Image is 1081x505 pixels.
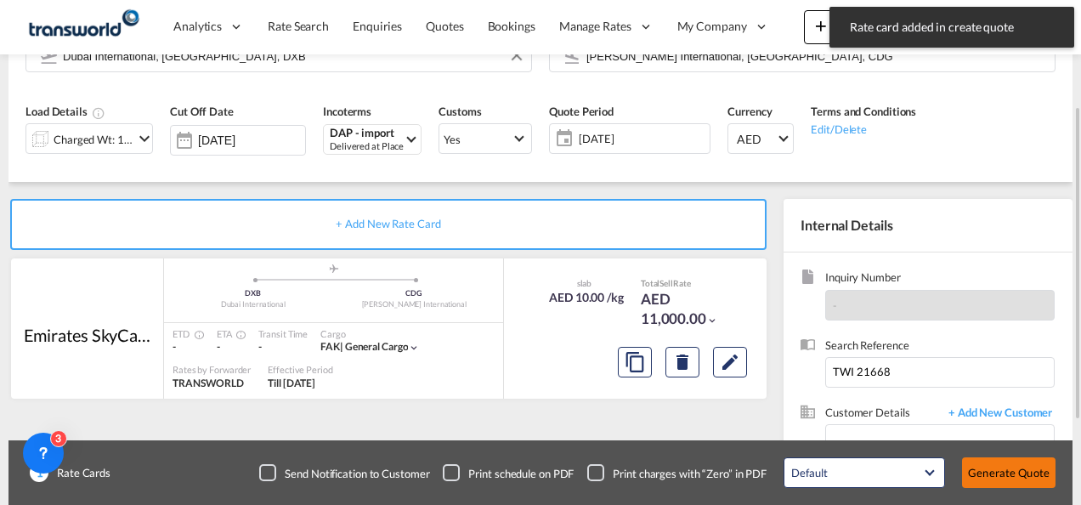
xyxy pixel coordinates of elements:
span: Currency [727,105,772,118]
span: Rate Cards [48,465,110,480]
span: Search Reference [825,338,1055,357]
input: Select [198,133,305,147]
div: Default [791,466,827,479]
button: icon-plus 400-fgNewicon-chevron-down [804,10,881,44]
div: Send Notification to Customer [285,466,429,481]
input: Search by Door/Airport [63,42,523,71]
div: Till 31 Aug 2025 [268,377,315,391]
div: Yes [444,133,461,146]
div: ETD [173,327,200,340]
md-icon: Estimated Time Of Arrival [231,330,241,340]
span: Rate Search [268,19,329,33]
div: AED 10.00 /kg [549,289,624,306]
md-icon: icon-calendar [550,128,570,149]
md-checkbox: Checkbox No Ink [259,464,429,481]
span: Customs [439,105,481,118]
button: Delete [665,347,699,377]
md-select: Select Currency: د.إ AEDUnited Arab Emirates Dirham [727,123,794,154]
div: Transit Time [258,327,308,340]
md-icon: Estimated Time Of Departure [190,330,200,340]
span: - [217,340,220,353]
button: Edit [713,347,747,377]
img: f753ae806dec11f0841701cdfdf085c0.png [25,8,140,46]
span: Cut Off Date [170,105,234,118]
button: Generate Quote [962,457,1056,488]
div: CDG [334,288,495,299]
input: Enter search reference [825,357,1055,388]
span: Enquiries [353,19,402,33]
md-input-container: Dubai International, Dubai, DXB [25,42,532,72]
span: Inquiry Number [825,270,1055,289]
span: TRANSWORLD [173,377,244,389]
button: Copy [618,347,652,377]
span: + Add New Rate Card [336,217,440,230]
div: Charged Wt: 1,100.00 KGicon-chevron-down [25,123,153,154]
div: general cargo [320,340,408,355]
div: Cargo [320,327,420,340]
md-icon: icon-plus 400-fg [811,15,831,36]
md-input-container: Charles de Gaulle International, Paris, CDG [549,42,1056,72]
span: - [173,340,176,353]
div: Charged Wt: 1,100.00 KG [54,128,133,151]
span: Rate card added in create quote [845,19,1059,36]
div: DAP - import [330,127,404,139]
span: Sell [659,278,673,288]
span: [DATE] [574,127,710,150]
div: Print schedule on PDF [468,466,574,481]
span: Till [DATE] [268,377,315,389]
md-checkbox: Checkbox No Ink [443,464,574,481]
div: Edit/Delete [811,120,916,137]
span: Quote Period [549,105,614,118]
span: - [833,298,837,312]
span: My Company [677,18,747,35]
span: Quotes [426,19,463,33]
div: slab [545,277,624,289]
md-icon: icon-chevron-down [706,315,718,326]
span: Manage Rates [559,18,631,35]
div: AED 11,000.00 [641,289,726,330]
md-checkbox: Checkbox No Ink [587,464,767,481]
div: - [258,340,308,355]
span: + Add New Customer [940,405,1055,424]
div: [PERSON_NAME] International [334,299,495,310]
div: Emirates SkyCargo [24,323,151,347]
input: Search by Door/Airport [586,42,1046,71]
div: ETA [217,327,242,340]
div: Total Rate [641,277,726,289]
span: Terms and Conditions [811,105,916,118]
div: Print charges with “Zero” in PDF [613,466,767,481]
span: 1 [30,463,48,482]
span: Analytics [173,18,222,35]
md-select: Select Incoterms: DAP - import Delivered at Place [323,124,422,155]
span: Load Details [25,105,105,118]
span: | [340,340,343,353]
md-icon: Chargeable Weight [92,106,105,120]
span: FAK [320,340,345,353]
md-select: Select Customs: Yes [439,123,532,154]
md-icon: assets/icons/custom/copyQuote.svg [625,352,645,372]
md-icon: icon-chevron-down [408,342,420,354]
div: Delivered at Place [330,139,404,152]
span: Incoterms [323,105,371,118]
div: + Add New Rate Card [10,199,767,250]
md-icon: assets/icons/custom/roll-o-plane.svg [324,264,344,273]
div: Effective Period [268,363,332,376]
div: Internal Details [784,199,1073,252]
div: DXB [173,288,334,299]
button: Clear Input [504,43,529,68]
span: AED [737,131,776,148]
span: Customer Details [825,405,940,424]
div: Dubai International [173,299,334,310]
md-icon: icon-chevron-down [134,128,155,149]
input: Enter Customer Details [834,425,1054,463]
div: TRANSWORLD [173,377,251,391]
span: Bookings [488,19,535,33]
span: [DATE] [579,131,705,146]
span: New [811,19,874,32]
div: Rates by Forwarder [173,363,251,376]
